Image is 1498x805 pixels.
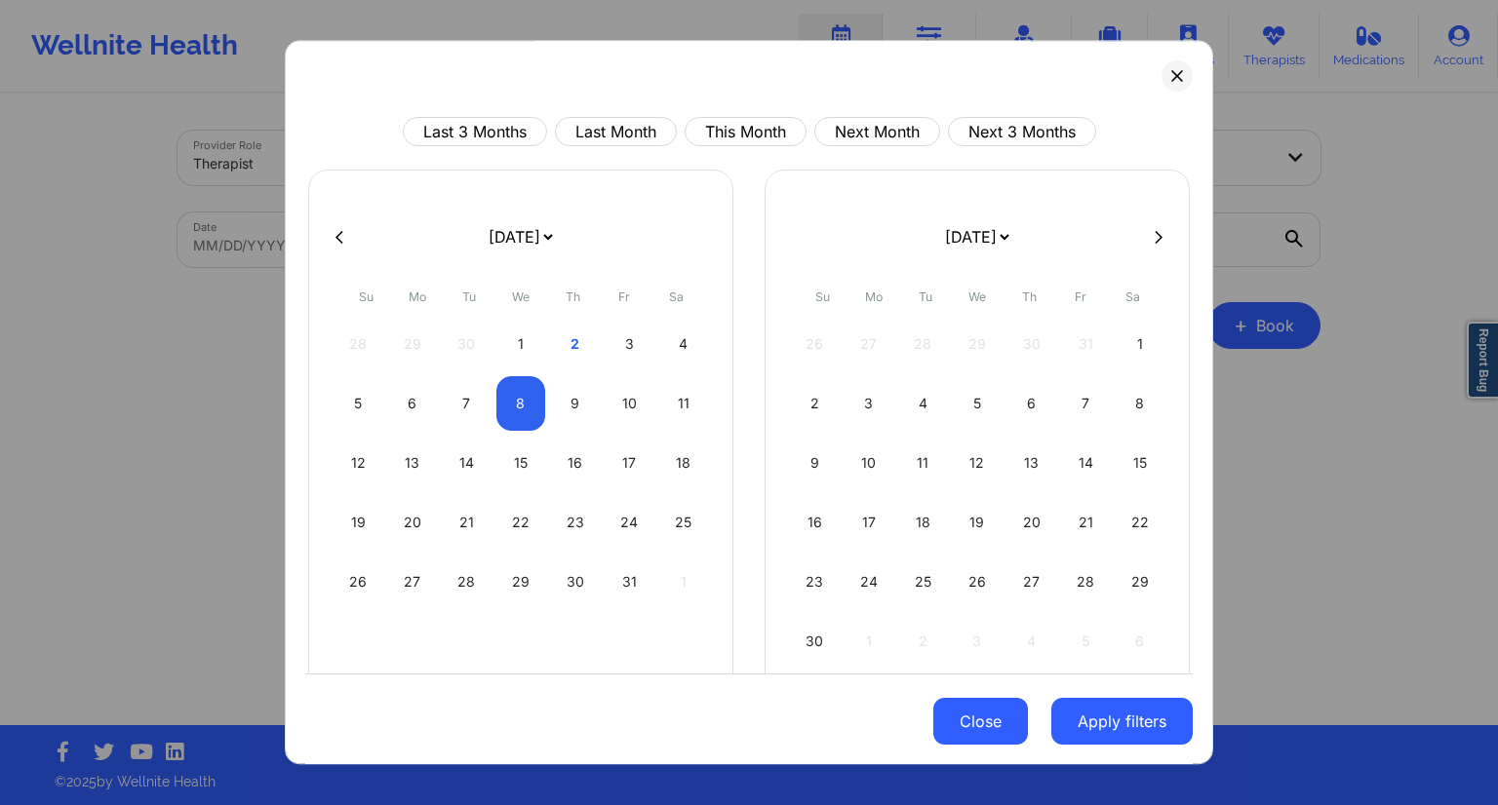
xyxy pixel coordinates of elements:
div: Fri Oct 31 2025 [605,555,654,609]
div: Wed Nov 26 2025 [953,555,1003,609]
div: Wed Oct 08 2025 [496,376,546,431]
div: Sun Nov 02 2025 [790,376,840,431]
div: Wed Oct 29 2025 [496,555,546,609]
div: Mon Nov 10 2025 [845,436,894,490]
div: Wed Nov 12 2025 [953,436,1003,490]
div: Fri Nov 21 2025 [1061,495,1111,550]
div: Fri Nov 28 2025 [1061,555,1111,609]
abbr: Friday [1075,289,1086,304]
div: Fri Nov 07 2025 [1061,376,1111,431]
button: Last 3 Months [403,117,547,146]
abbr: Monday [865,289,883,304]
div: Mon Nov 03 2025 [845,376,894,431]
abbr: Saturday [669,289,684,304]
div: Sat Oct 04 2025 [658,317,708,371]
div: Tue Oct 14 2025 [442,436,492,490]
div: Thu Oct 23 2025 [550,495,600,550]
div: Sun Oct 05 2025 [334,376,383,431]
abbr: Wednesday [968,289,986,304]
div: Wed Oct 22 2025 [496,495,546,550]
div: Wed Oct 15 2025 [496,436,546,490]
div: Mon Nov 17 2025 [845,495,894,550]
abbr: Thursday [1022,289,1037,304]
abbr: Friday [618,289,630,304]
div: Fri Oct 24 2025 [605,495,654,550]
div: Tue Nov 18 2025 [898,495,948,550]
div: Mon Oct 20 2025 [388,495,438,550]
div: Sat Nov 22 2025 [1115,495,1164,550]
div: Sat Nov 29 2025 [1115,555,1164,609]
div: Wed Oct 01 2025 [496,317,546,371]
div: Sun Nov 09 2025 [790,436,840,490]
abbr: Monday [409,289,426,304]
div: Sun Oct 19 2025 [334,495,383,550]
div: Tue Nov 04 2025 [898,376,948,431]
abbr: Wednesday [512,289,530,304]
div: Thu Oct 16 2025 [550,436,600,490]
div: Sun Nov 16 2025 [790,495,840,550]
div: Wed Nov 19 2025 [953,495,1003,550]
div: Mon Oct 13 2025 [388,436,438,490]
div: Tue Oct 28 2025 [442,555,492,609]
button: Close [933,698,1028,745]
div: Thu Oct 09 2025 [550,376,600,431]
div: Tue Nov 25 2025 [898,555,948,609]
div: Mon Oct 27 2025 [388,555,438,609]
div: Sat Nov 15 2025 [1115,436,1164,490]
div: Tue Oct 21 2025 [442,495,492,550]
div: Mon Nov 24 2025 [845,555,894,609]
button: Next Month [814,117,940,146]
div: Thu Nov 06 2025 [1006,376,1056,431]
div: Tue Oct 07 2025 [442,376,492,431]
div: Thu Oct 02 2025 [550,317,600,371]
div: Fri Nov 14 2025 [1061,436,1111,490]
button: Next 3 Months [948,117,1096,146]
div: Thu Oct 30 2025 [550,555,600,609]
div: Sat Nov 01 2025 [1115,317,1164,371]
abbr: Saturday [1125,289,1140,304]
abbr: Sunday [359,289,374,304]
div: Sat Oct 25 2025 [658,495,708,550]
abbr: Tuesday [462,289,476,304]
div: Sun Oct 12 2025 [334,436,383,490]
abbr: Tuesday [919,289,932,304]
div: Tue Nov 11 2025 [898,436,948,490]
button: Apply filters [1051,698,1193,745]
abbr: Thursday [566,289,580,304]
div: Sat Oct 11 2025 [658,376,708,431]
div: Mon Oct 06 2025 [388,376,438,431]
button: Last Month [555,117,677,146]
button: This Month [685,117,807,146]
div: Sat Nov 08 2025 [1115,376,1164,431]
abbr: Sunday [815,289,830,304]
div: Sun Oct 26 2025 [334,555,383,609]
div: Sun Nov 30 2025 [790,614,840,669]
div: Fri Oct 03 2025 [605,317,654,371]
div: Fri Oct 17 2025 [605,436,654,490]
div: Thu Nov 13 2025 [1006,436,1056,490]
div: Sun Nov 23 2025 [790,555,840,609]
div: Sat Oct 18 2025 [658,436,708,490]
div: Thu Nov 20 2025 [1006,495,1056,550]
div: Wed Nov 05 2025 [953,376,1003,431]
div: Thu Nov 27 2025 [1006,555,1056,609]
div: Fri Oct 10 2025 [605,376,654,431]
